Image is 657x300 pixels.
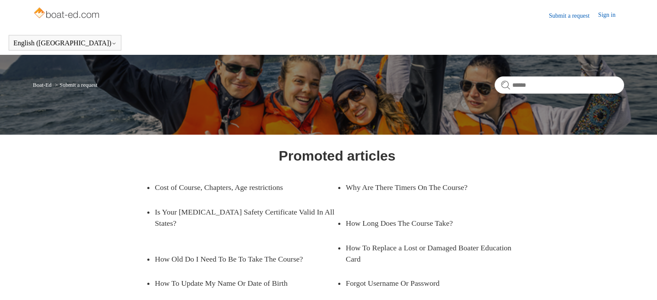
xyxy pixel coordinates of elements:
a: Forgot Username Or Password [346,271,515,295]
a: How Long Does The Course Take? [346,211,515,235]
a: Submit a request [549,11,598,20]
a: How To Replace a Lost or Damaged Boater Education Card [346,236,528,272]
a: Sign in [598,10,624,21]
a: How Old Do I Need To Be To Take The Course? [155,247,324,271]
a: Boat-Ed [33,82,51,88]
li: Submit a request [53,82,98,88]
button: English ([GEOGRAPHIC_DATA]) [13,39,117,47]
a: Is Your [MEDICAL_DATA] Safety Certificate Valid In All States? [155,200,337,236]
a: Cost of Course, Chapters, Age restrictions [155,175,324,199]
img: Boat-Ed Help Center home page [33,5,102,22]
input: Search [495,76,624,94]
h1: Promoted articles [279,145,395,166]
a: How To Update My Name Or Date of Birth [155,271,324,295]
a: Why Are There Timers On The Course? [346,175,515,199]
li: Boat-Ed [33,82,53,88]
